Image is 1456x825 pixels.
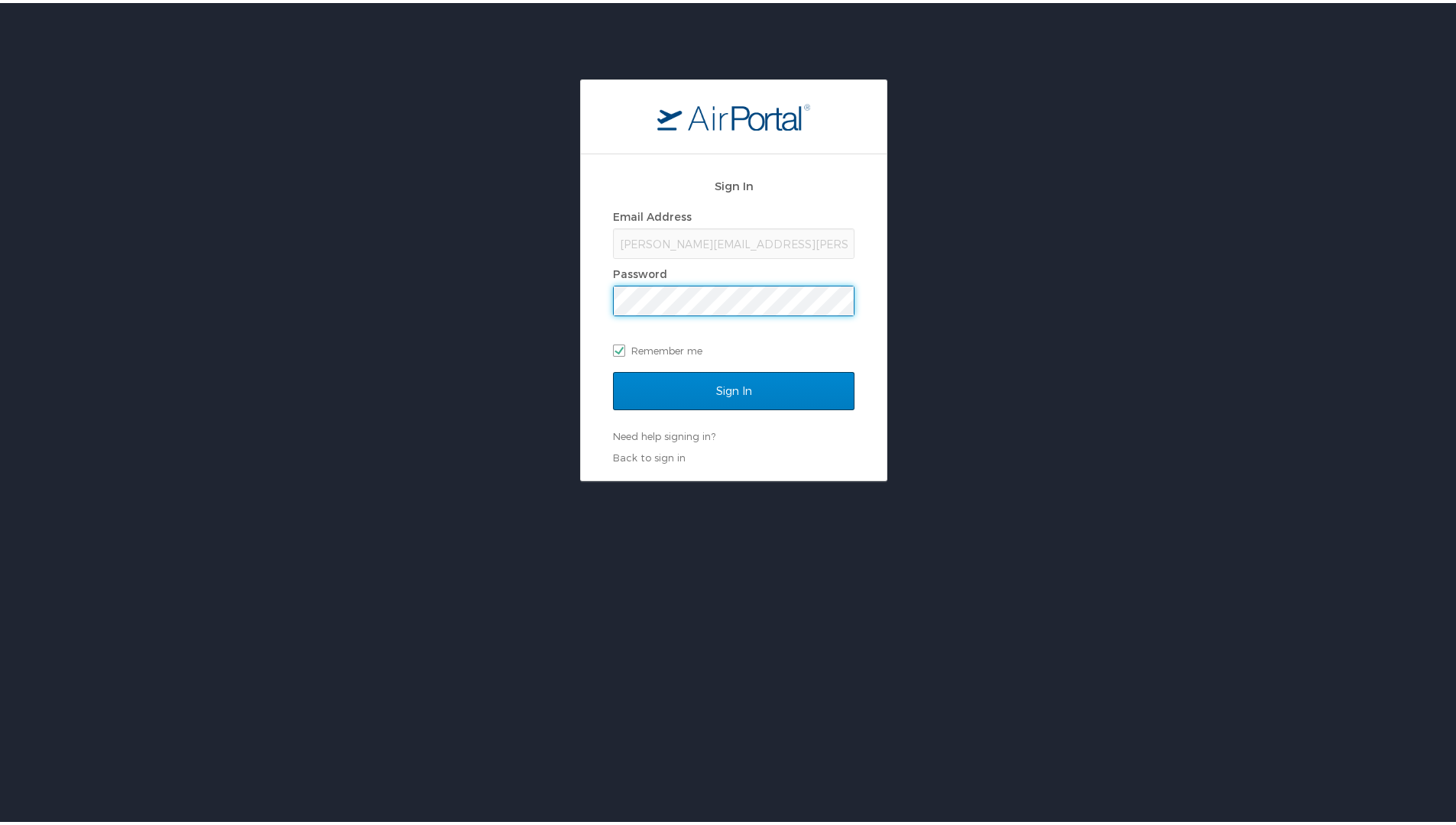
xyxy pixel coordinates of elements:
label: Password [613,264,667,277]
label: Remember me [613,336,854,359]
h2: Sign In [613,174,854,192]
label: Email Address [613,207,692,220]
a: Back to sign in [613,448,686,461]
input: Sign In [613,369,854,407]
img: logo [657,100,810,128]
a: Need help signing in? [613,427,715,439]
